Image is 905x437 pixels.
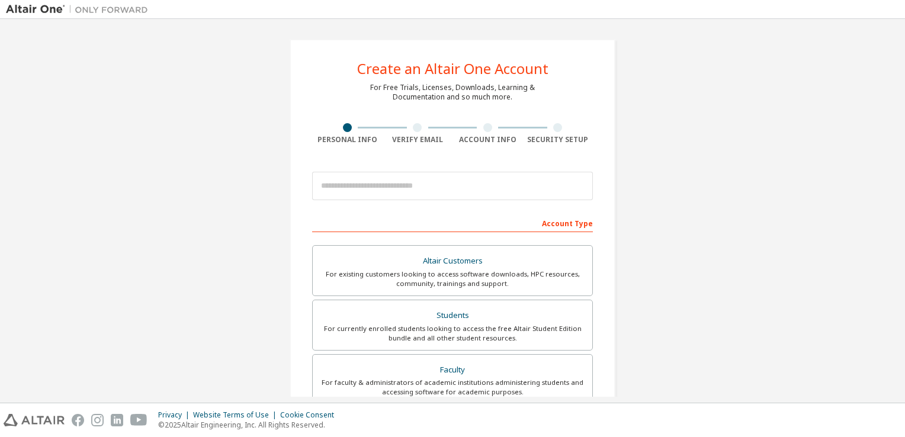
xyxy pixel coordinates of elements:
[357,62,548,76] div: Create an Altair One Account
[320,362,585,378] div: Faculty
[320,378,585,397] div: For faculty & administrators of academic institutions administering students and accessing softwa...
[523,135,593,144] div: Security Setup
[280,410,341,420] div: Cookie Consent
[320,253,585,269] div: Altair Customers
[193,410,280,420] div: Website Terms of Use
[158,420,341,430] p: © 2025 Altair Engineering, Inc. All Rights Reserved.
[6,4,154,15] img: Altair One
[91,414,104,426] img: instagram.svg
[370,83,535,102] div: For Free Trials, Licenses, Downloads, Learning & Documentation and so much more.
[72,414,84,426] img: facebook.svg
[383,135,453,144] div: Verify Email
[312,135,383,144] div: Personal Info
[312,213,593,232] div: Account Type
[111,414,123,426] img: linkedin.svg
[158,410,193,420] div: Privacy
[452,135,523,144] div: Account Info
[4,414,65,426] img: altair_logo.svg
[320,307,585,324] div: Students
[130,414,147,426] img: youtube.svg
[320,324,585,343] div: For currently enrolled students looking to access the free Altair Student Edition bundle and all ...
[320,269,585,288] div: For existing customers looking to access software downloads, HPC resources, community, trainings ...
